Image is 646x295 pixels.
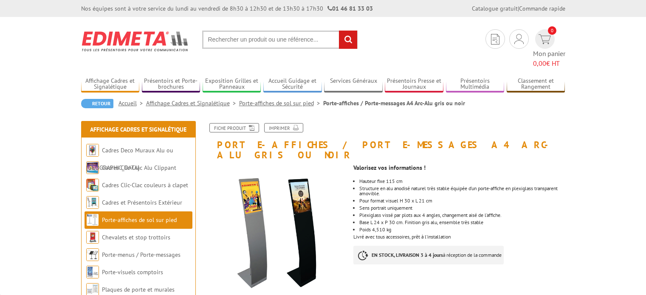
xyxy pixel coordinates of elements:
[86,248,99,261] img: Porte-menus / Porte-messages
[102,164,176,171] a: Cadres Clic-Clac Alu Clippant
[102,286,175,293] a: Plaques de porte et murales
[539,34,551,44] img: devis rapide
[81,4,373,13] div: Nos équipes sont à votre service du lundi au vendredi de 8h30 à 12h30 et de 13h30 à 17h30
[548,26,556,35] span: 0
[327,5,373,12] strong: 01 46 81 33 03
[239,99,323,107] a: Porte-affiches de sol sur pied
[202,31,358,49] input: Rechercher un produit ou une référence...
[86,231,99,244] img: Chevalets et stop trottoirs
[198,123,572,160] h1: Porte-affiches / Porte-messages A4 Arc-Alu gris ou noir
[102,268,163,276] a: Porte-visuels comptoirs
[86,144,99,157] img: Cadres Deco Muraux Alu ou Bois
[203,77,261,91] a: Exposition Grilles et Panneaux
[81,77,140,91] a: Affichage Cadres et Signalétique
[472,5,518,12] a: Catalogue gratuit
[142,77,200,91] a: Présentoirs et Porte-brochures
[323,99,465,107] li: Porte-affiches / Porte-messages A4 Arc-Alu gris ou noir
[118,99,146,107] a: Accueil
[102,233,170,241] a: Chevalets et stop trottoirs
[86,214,99,226] img: Porte-affiches de sol sur pied
[359,220,565,225] div: Base L 24 x P 30 cm. Finition gris alu, ensemble très stable
[359,186,565,196] li: Structure en alu anodisé naturel très stable équipée d’un porte-affiche en plexiglass transparent...
[372,252,443,258] strong: EN STOCK, LIVRAISON 3 à 4 jours
[533,49,565,68] span: Mon panier
[263,77,322,91] a: Accueil Guidage et Sécurité
[514,34,524,44] img: devis rapide
[446,77,505,91] a: Présentoirs Multimédia
[359,227,565,232] li: Poids 4,510 kg
[86,146,173,171] a: Cadres Deco Muraux Alu ou [GEOGRAPHIC_DATA]
[359,179,565,184] li: Hauteur fixe 115 cm
[472,4,565,13] div: |
[81,25,189,57] img: Edimeta
[339,31,357,49] input: rechercher
[209,123,259,132] a: Fiche produit
[533,59,565,68] span: € HT
[102,216,177,224] a: Porte-affiches de sol sur pied
[102,199,182,206] a: Cadres et Présentoirs Extérieur
[86,179,99,191] img: Cadres Clic-Clac couleurs à clapet
[102,251,181,258] a: Porte-menus / Porte-messages
[86,196,99,209] img: Cadres et Présentoirs Extérieur
[519,5,565,12] a: Commande rapide
[264,123,303,132] a: Imprimer
[324,77,383,91] a: Services Généraux
[359,198,565,203] li: Pour format visuel H 30 x L 21 cm
[146,99,239,107] a: Affichage Cadres et Signalétique
[90,126,186,133] a: Affichage Cadres et Signalétique
[507,77,565,91] a: Classement et Rangement
[491,34,499,45] img: devis rapide
[533,29,565,68] a: devis rapide 0 Mon panier 0,00€ HT
[86,266,99,278] img: Porte-visuels comptoirs
[102,181,188,189] a: Cadres Clic-Clac couleurs à clapet
[359,213,565,218] div: Plexiglass vissé par plots aux 4 angles, changement aisé de l’affiche.
[353,164,426,171] strong: Valorisez vos informations !
[359,205,565,211] li: Sens portrait uniquement
[81,99,113,108] a: Retour
[385,77,443,91] a: Présentoirs Presse et Journaux
[353,234,565,239] div: Livré avec tous accessoires, prêt à l’installation
[533,59,546,67] span: 0,00
[353,246,504,264] p: à réception de la commande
